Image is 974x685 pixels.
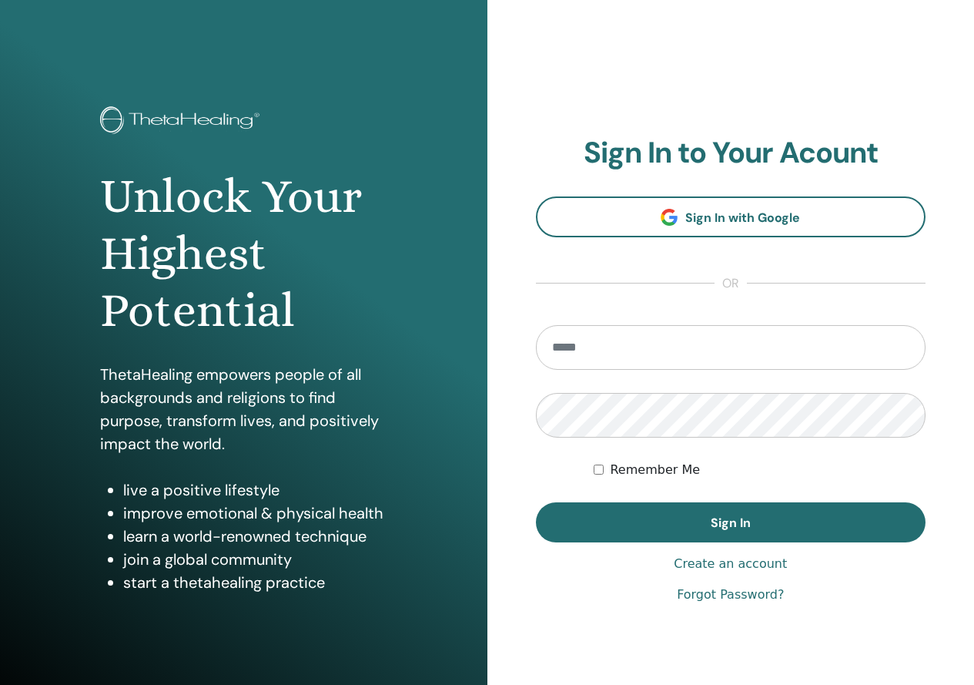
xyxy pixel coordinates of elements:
p: ThetaHealing empowers people of all backgrounds and religions to find purpose, transform lives, a... [100,363,387,455]
h2: Sign In to Your Acount [536,136,926,171]
a: Forgot Password? [677,586,784,604]
li: join a global community [123,548,387,571]
div: Keep me authenticated indefinitely or until I manually logout [594,461,925,479]
span: or [715,274,747,293]
li: live a positive lifestyle [123,478,387,502]
span: Sign In [711,515,751,531]
button: Sign In [536,502,926,542]
li: start a thetahealing practice [123,571,387,594]
span: Sign In with Google [685,210,800,226]
a: Create an account [674,555,787,573]
li: learn a world-renowned technique [123,525,387,548]
a: Sign In with Google [536,196,926,237]
li: improve emotional & physical health [123,502,387,525]
h1: Unlock Your Highest Potential [100,168,387,340]
label: Remember Me [610,461,700,479]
